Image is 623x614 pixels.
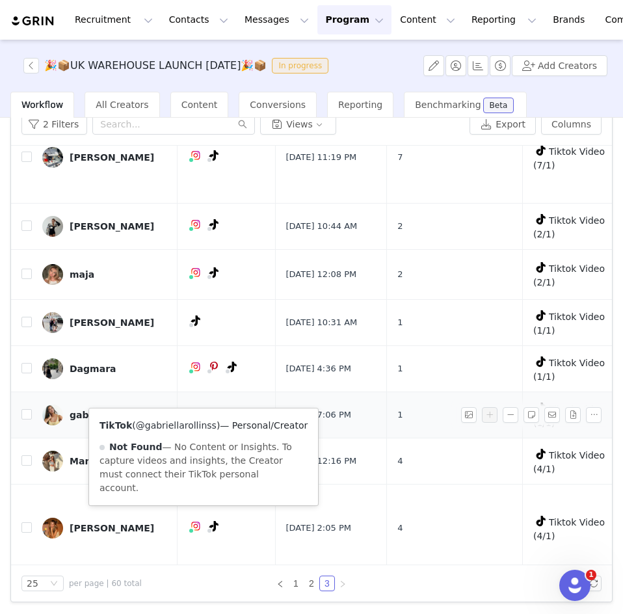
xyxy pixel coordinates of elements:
[286,220,358,233] span: [DATE] 10:44 AM
[276,580,284,588] i: icon: left
[415,100,481,110] span: Benchmarking
[319,576,335,591] li: 3
[136,420,217,431] a: @gabriellarollinss
[397,268,403,281] span: 2
[42,147,63,168] img: ac481d01-0f55-43b0-861d-81720afec812.jpg
[70,410,115,420] div: gabriella
[23,58,334,73] span: [object Object]
[238,120,247,129] i: icon: search
[50,580,58,589] i: icon: down
[339,580,347,588] i: icon: right
[161,5,236,34] button: Contacts
[191,267,201,278] img: instagram.svg
[397,316,403,329] span: 1
[42,451,63,472] img: 3e08b586-095e-4742-992b-3c7ea038377c.jpg
[533,517,605,541] span: Tiktok Video (4/1)
[92,114,255,135] input: Search...
[286,316,358,329] span: [DATE] 10:31 AM
[272,58,328,73] span: In progress
[42,147,167,168] a: [PERSON_NAME]
[544,407,565,423] span: Send Email
[42,216,167,237] a: [PERSON_NAME]
[191,219,201,230] img: instagram.svg
[533,146,605,170] span: Tiktok Video (7/1)
[96,100,148,110] span: All Creators
[42,264,63,285] img: 8db5212e-37bd-4485-b799-0d606e419373.jpg
[533,263,605,287] span: Tiktok Video (2/1)
[260,114,336,135] button: Views
[586,570,596,580] span: 1
[237,5,317,34] button: Messages
[397,522,403,535] span: 4
[191,150,201,161] img: instagram.svg
[109,442,162,452] strong: Not Found
[42,312,167,333] a: [PERSON_NAME]
[42,518,63,539] img: 8a1a1d21-bcdb-49ab-a2c5-90fe1caf273c.jpg
[67,5,161,34] button: Recruitment
[286,522,351,535] span: [DATE] 2:05 PM
[289,576,303,591] a: 1
[42,312,63,333] img: cd33f6eb-f857-46d2-948c-42c6e6fda05a.jpg
[288,576,304,591] li: 1
[470,114,536,135] button: Export
[42,358,63,379] img: b406e5db-330a-4e38-9aec-a99e9cde9af2.jpg
[70,269,94,280] div: maja
[512,55,607,76] button: Add Creators
[70,523,154,533] div: [PERSON_NAME]
[27,576,38,591] div: 25
[21,100,63,110] span: Workflow
[304,576,319,591] li: 2
[132,420,220,431] span: ( )
[44,58,267,73] h3: 🎉📦UK WAREHOUSE LAUNCH [DATE]🎉📦
[10,15,56,27] img: grin logo
[69,578,142,589] span: per page | 60 total
[559,570,590,601] iframe: Intercom live chat
[464,5,544,34] button: Reporting
[320,576,334,591] a: 3
[545,5,596,34] a: Brands
[70,221,154,232] div: [PERSON_NAME]
[191,362,201,372] img: instagram.svg
[533,404,605,428] span: Tiktok Video (1/1)
[392,5,463,34] button: Content
[272,576,288,591] li: Previous Page
[70,317,154,328] div: [PERSON_NAME]
[533,450,605,474] span: Tiktok Video (4/1)
[99,442,292,493] span: — No Content or Insights. To capture videos and insights, the Creator must connect their TikTok p...
[220,420,308,431] span: — Personal/Creator
[533,312,605,336] span: Tiktok Video (1/1)
[397,151,403,164] span: 7
[42,264,167,285] a: maja
[397,362,403,375] span: 1
[70,456,104,466] div: Manon
[304,576,319,591] a: 2
[286,268,357,281] span: [DATE] 12:08 PM
[397,220,403,233] span: 2
[338,100,382,110] span: Reporting
[533,215,605,239] span: Tiktok Video (2/1)
[42,405,63,425] img: b7dbdff2-1f71-4139-b81d-3ffd22e66aa3.jpg
[42,216,63,237] img: 56c728c2-e2fe-4bfc-9374-a003804a314e.jpg
[191,521,201,531] img: instagram.svg
[317,5,391,34] button: Program
[181,100,218,110] span: Content
[286,362,351,375] span: [DATE] 4:36 PM
[397,408,403,421] span: 1
[21,114,87,135] button: 2 Filters
[250,100,306,110] span: Conversions
[42,358,167,379] a: Dagmara
[99,420,132,431] strong: TikTok
[533,358,605,382] span: Tiktok Video (1/1)
[397,455,403,468] span: 4
[42,518,167,539] a: [PERSON_NAME]
[42,451,167,472] a: Manon
[335,576,351,591] li: Next Page
[42,405,167,425] a: gabriella
[490,101,508,109] div: Beta
[541,114,602,135] button: Columns
[286,455,357,468] span: [DATE] 12:16 PM
[70,364,116,374] div: Dagmara
[70,152,154,163] div: [PERSON_NAME]
[286,151,357,164] span: [DATE] 11:19 PM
